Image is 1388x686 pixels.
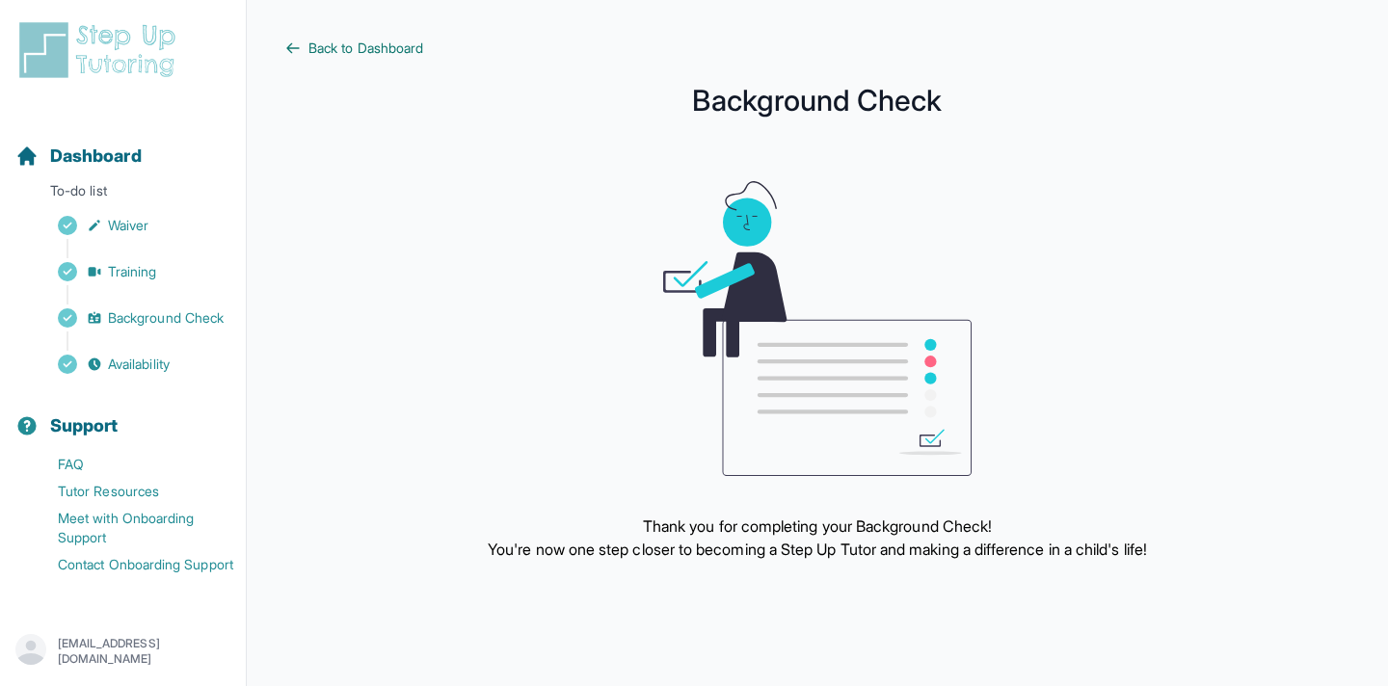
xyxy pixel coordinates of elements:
a: Training [15,258,246,285]
h1: Background Check [285,89,1349,112]
span: Dashboard [50,143,142,170]
a: Waiver [15,212,246,239]
button: Dashboard [8,112,238,177]
button: [EMAIL_ADDRESS][DOMAIN_NAME] [15,634,230,669]
a: Contact Onboarding Support [15,551,246,578]
span: Waiver [108,216,148,235]
a: Dashboard [15,143,142,170]
a: Availability [15,351,246,378]
p: To-do list [8,181,238,208]
img: logo [15,19,187,81]
a: Meet with Onboarding Support [15,505,246,551]
span: Back to Dashboard [308,39,423,58]
span: Support [50,412,119,439]
a: Tutor Resources [15,478,246,505]
img: meeting graphic [663,181,972,476]
p: You're now one step closer to becoming a Step Up Tutor and making a difference in a child's life! [488,538,1147,561]
a: FAQ [15,451,246,478]
span: Training [108,262,157,281]
button: Support [8,382,238,447]
span: Background Check [108,308,224,328]
p: Thank you for completing your Background Check! [488,514,1147,538]
span: Availability [108,355,170,374]
p: [EMAIL_ADDRESS][DOMAIN_NAME] [58,636,230,667]
a: Background Check [15,304,246,331]
a: Back to Dashboard [285,39,1349,58]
